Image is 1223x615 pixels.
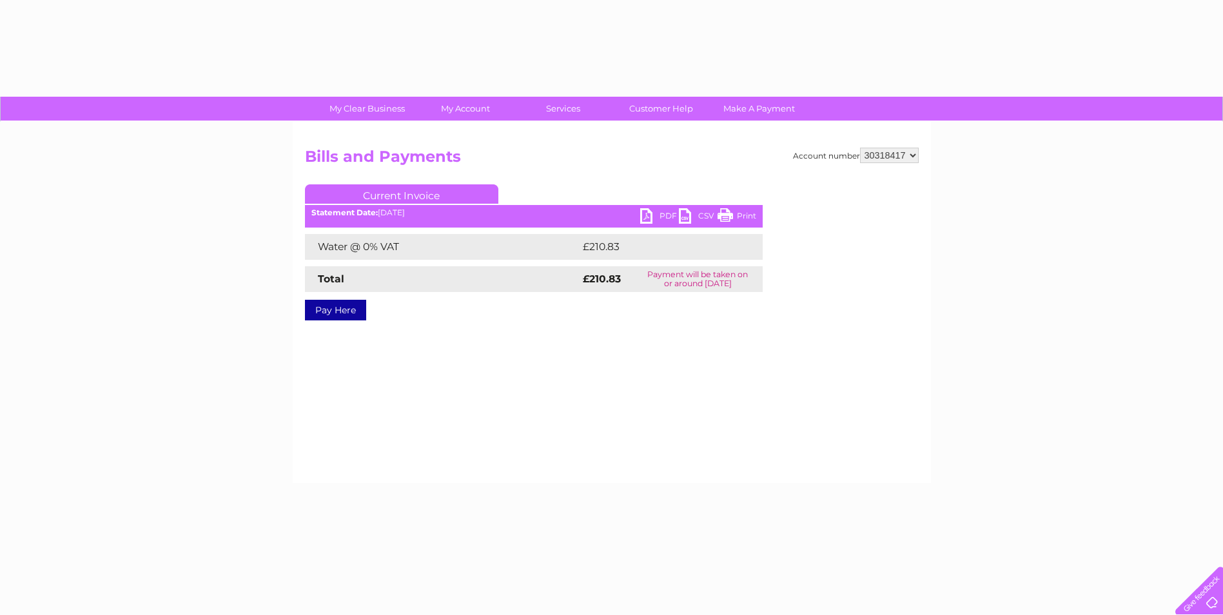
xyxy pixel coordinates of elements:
[580,234,739,260] td: £210.83
[318,273,344,285] strong: Total
[305,234,580,260] td: Water @ 0% VAT
[510,97,616,121] a: Services
[793,148,919,163] div: Account number
[640,208,679,227] a: PDF
[583,273,621,285] strong: £210.83
[706,97,812,121] a: Make A Payment
[305,184,498,204] a: Current Invoice
[305,208,763,217] div: [DATE]
[718,208,756,227] a: Print
[305,300,366,320] a: Pay Here
[633,266,763,292] td: Payment will be taken on or around [DATE]
[679,208,718,227] a: CSV
[608,97,714,121] a: Customer Help
[305,148,919,172] h2: Bills and Payments
[311,208,378,217] b: Statement Date:
[314,97,420,121] a: My Clear Business
[412,97,518,121] a: My Account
